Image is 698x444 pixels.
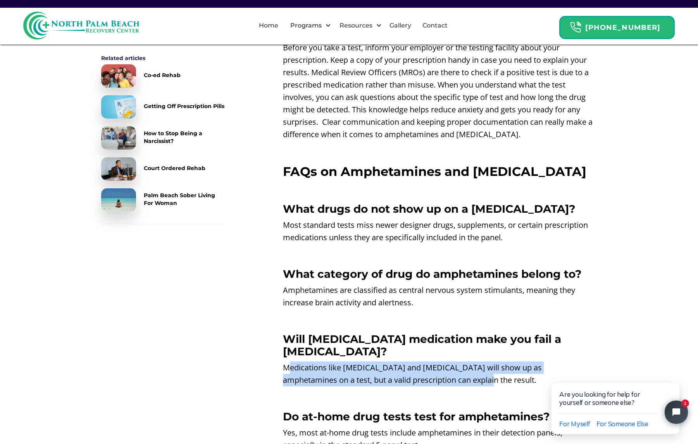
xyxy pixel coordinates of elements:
strong: Do at-home drug tests test for amphetamines? [283,410,550,423]
div: Related articles [101,54,225,62]
a: Home [254,13,283,38]
h2: FAQs on Amphetamines and [MEDICAL_DATA] [283,165,597,179]
strong: What drugs do not show up on a [MEDICAL_DATA]? [283,202,575,215]
div: Resources [333,13,384,38]
div: Getting Off Prescription Pills [144,102,224,110]
a: Getting Off Prescription Pills [101,95,225,119]
p: Medications like [MEDICAL_DATA] and [MEDICAL_DATA] will show up as amphetamines on a test, but a ... [283,361,597,386]
div: Palm Beach Sober Living For Woman [144,191,225,207]
a: How to Stop Being a Narcissist? [101,126,225,150]
iframe: Tidio Chat [535,358,698,444]
a: Co-ed Rehab [101,64,225,88]
p: Most standard tests miss newer designer drugs, supplements, or certain prescription medications u... [283,219,597,244]
a: Header Calendar Icons[PHONE_NUMBER] [559,12,675,39]
strong: [PHONE_NUMBER] [585,23,660,32]
p: ‍ [283,248,597,260]
p: ‍ [283,182,597,195]
strong: What category of drug do amphetamines belong to? [283,267,581,281]
a: Palm Beach Sober Living For Woman [101,188,225,212]
p: Before you take a test, inform your employer or the testing facility about your prescription. Kee... [283,41,597,141]
strong: Will [MEDICAL_DATA] medication make you fail a [MEDICAL_DATA]? [283,332,561,358]
div: Court Ordered Rehab [144,164,205,172]
div: How to Stop Being a Narcissist? [144,129,225,145]
p: Amphetamines are classified as central nervous system stimulants, meaning they increase brain act... [283,284,597,309]
div: Resources [338,21,374,30]
div: Co-ed Rehab [144,71,181,79]
a: Court Ordered Rehab [101,157,225,181]
a: Contact [418,13,452,38]
p: ‍ [283,390,597,403]
div: Programs [288,21,324,30]
p: ‍ [283,145,597,157]
div: Programs [284,13,333,38]
p: ‍ [283,313,597,325]
img: Header Calendar Icons [570,21,581,33]
a: Gallery [385,13,416,38]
